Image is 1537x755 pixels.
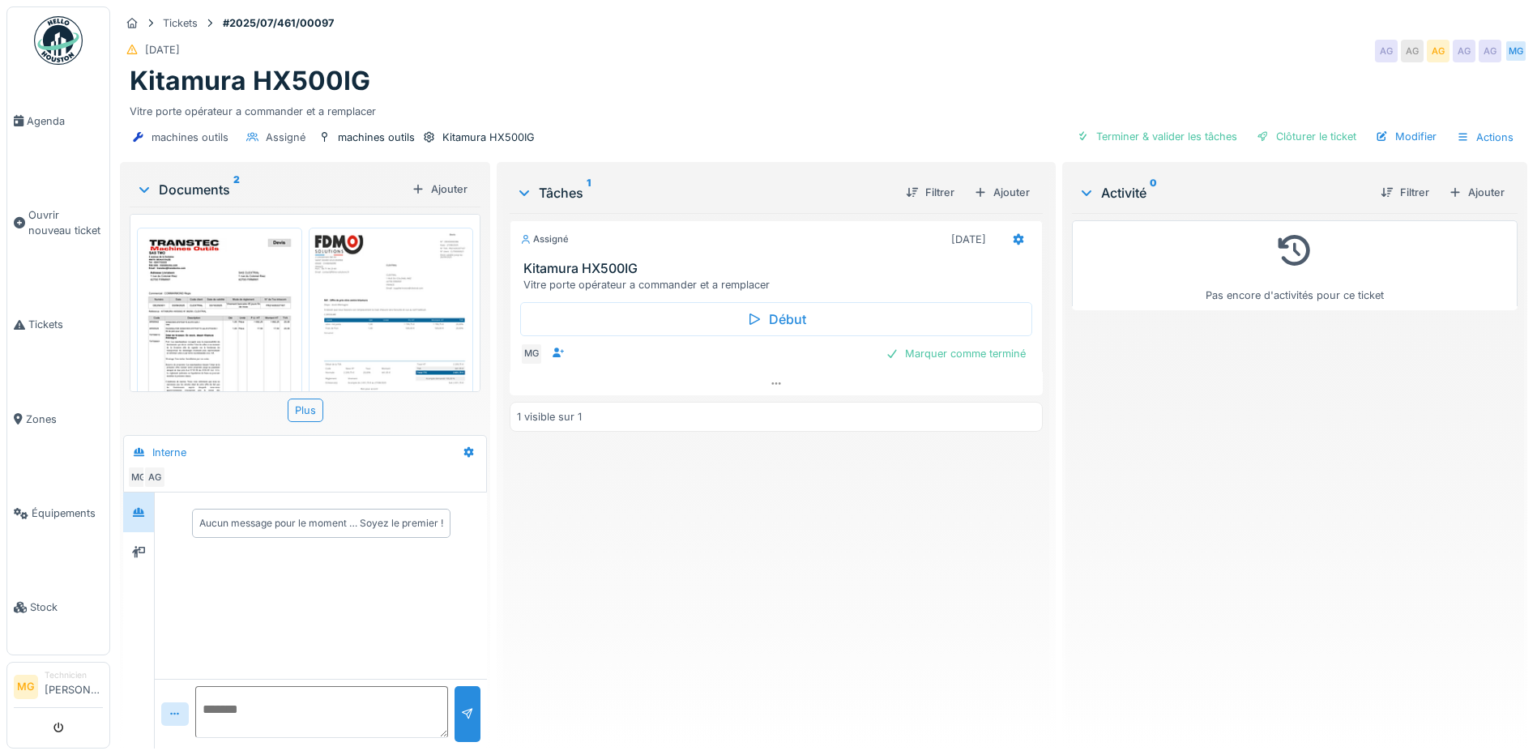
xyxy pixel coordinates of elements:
[951,232,986,247] div: [DATE]
[143,466,166,488] div: AG
[520,232,569,246] div: Assigné
[1505,40,1527,62] div: MG
[216,15,340,31] strong: #2025/07/461/00097
[28,317,103,332] span: Tickets
[152,445,186,460] div: Interne
[587,183,591,203] sup: 1
[967,181,1036,203] div: Ajouter
[163,15,198,31] div: Tickets
[130,66,370,96] h1: Kitamura HX500IG
[520,302,1032,336] div: Début
[26,412,103,427] span: Zones
[7,74,109,168] a: Agenda
[7,467,109,561] a: Équipements
[7,278,109,372] a: Tickets
[516,183,893,203] div: Tâches
[523,277,1035,292] div: Vitre porte opérateur a commander et a remplacer
[517,409,582,424] div: 1 visible sur 1
[7,168,109,278] a: Ouvrir nouveau ticket
[45,669,103,704] li: [PERSON_NAME]
[141,232,298,454] img: 5czhmfi5zx4wtlwvpgotjmghtwz1
[899,181,961,203] div: Filtrer
[27,113,103,129] span: Agenda
[1150,183,1157,203] sup: 0
[1479,40,1501,62] div: AG
[1374,181,1436,203] div: Filtrer
[199,516,443,531] div: Aucun message pour le moment … Soyez le premier !
[1078,183,1368,203] div: Activité
[288,399,323,422] div: Plus
[1442,181,1511,203] div: Ajouter
[7,372,109,466] a: Zones
[14,669,103,708] a: MG Technicien[PERSON_NAME]
[1427,40,1449,62] div: AG
[45,669,103,681] div: Technicien
[1401,40,1424,62] div: AG
[879,343,1032,365] div: Marquer comme terminé
[338,130,415,145] div: machines outils
[7,561,109,655] a: Stock
[523,261,1035,276] h3: Kitamura HX500IG
[233,180,240,199] sup: 2
[1369,126,1443,147] div: Modifier
[30,599,103,615] span: Stock
[1453,40,1475,62] div: AG
[442,130,535,145] div: Kitamura HX500IG
[152,130,228,145] div: machines outils
[1082,228,1507,303] div: Pas encore d'activités pour ce ticket
[34,16,83,65] img: Badge_color-CXgf-gQk.svg
[520,343,543,365] div: MG
[1250,126,1363,147] div: Clôturer le ticket
[28,207,103,238] span: Ouvrir nouveau ticket
[14,675,38,699] li: MG
[145,42,180,58] div: [DATE]
[127,466,150,488] div: MG
[405,178,474,200] div: Ajouter
[130,97,1518,119] div: Vitre porte opérateur a commander et a remplacer
[1070,126,1244,147] div: Terminer & valider les tâches
[32,505,103,521] span: Équipements
[1375,40,1398,62] div: AG
[313,232,470,454] img: cvx14rr4pvtv8n5kqyldh5gag21f
[1449,126,1521,149] div: Actions
[266,130,305,145] div: Assigné
[136,180,405,199] div: Documents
